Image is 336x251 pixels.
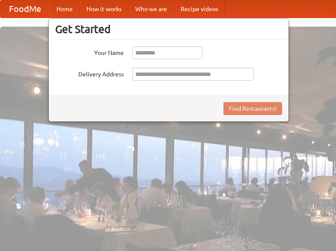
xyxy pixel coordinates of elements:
[55,68,124,79] label: Delivery Address
[55,46,124,57] label: Your Name
[50,0,80,18] a: Home
[174,0,225,18] a: Recipe videos
[80,0,128,18] a: How it works
[128,0,174,18] a: Who we are
[55,23,282,36] h3: Get Started
[0,0,50,18] a: FoodMe
[223,102,282,115] button: Find Restaurants!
